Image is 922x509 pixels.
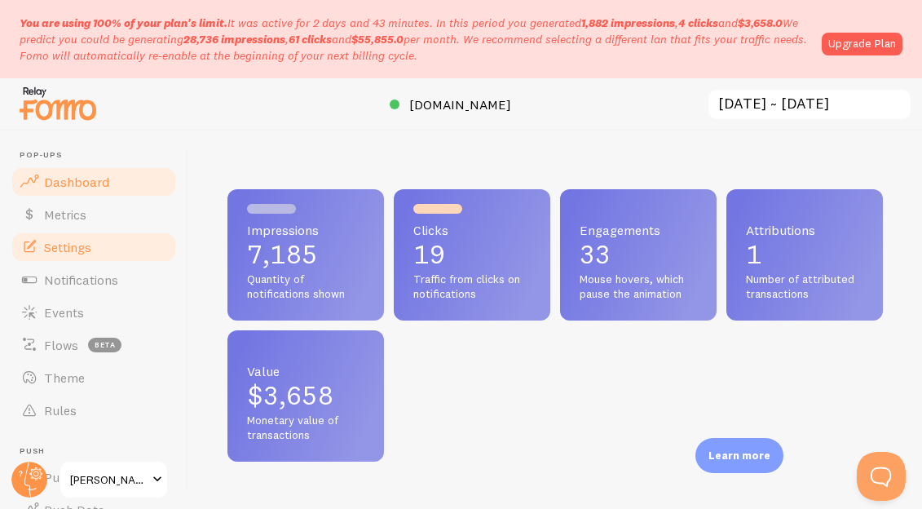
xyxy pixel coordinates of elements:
span: [PERSON_NAME] [70,470,148,489]
span: Pop-ups [20,150,178,161]
p: 19 [413,241,531,268]
span: Dashboard [44,174,109,190]
span: beta [88,338,121,352]
iframe: Help Scout Beacon - Open [857,452,906,501]
p: Learn more [708,448,770,463]
a: Notifications [10,263,178,296]
span: Attributions [746,224,863,237]
span: Number of attributed transactions [746,272,863,301]
span: Events [44,304,84,321]
a: [PERSON_NAME] [59,460,169,499]
p: 1 [746,241,863,268]
span: Clicks [413,224,531,237]
span: Impressions [247,224,364,237]
span: Metrics [44,206,86,223]
span: Value [247,365,364,378]
a: Theme [10,361,178,394]
a: Rules [10,394,178,427]
span: Theme [44,370,85,386]
a: Upgrade Plan [822,33,902,55]
span: Push [20,446,178,457]
span: Monetary value of transactions [247,414,364,442]
span: Traffic from clicks on notifications [413,272,531,301]
p: It was active for 2 days and 43 minutes. In this period you generated We predict you could be gen... [20,15,812,64]
a: Flows beta [10,329,178,361]
span: Rules [44,402,77,418]
b: 61 clicks [289,32,332,46]
b: 4 clicks [678,15,718,30]
img: fomo-relay-logo-orange.svg [17,82,99,124]
span: , and [581,15,783,30]
b: $3,658.0 [738,15,783,30]
b: $55,855.0 [351,32,404,46]
a: Settings [10,231,178,263]
span: Quantity of notifications shown [247,272,364,301]
a: Dashboard [10,166,178,198]
span: You are using 100% of your plan's limit. [20,15,227,30]
span: Notifications [44,272,118,288]
b: 28,736 impressions [183,32,285,46]
a: Metrics [10,198,178,231]
span: , and [183,32,404,46]
b: 1,882 impressions [581,15,675,30]
span: Engagements [580,224,697,237]
p: 7,185 [247,241,364,268]
span: $3,658 [247,379,333,411]
span: Mouse hovers, which pause the animation [580,272,697,301]
span: Flows [44,337,78,353]
div: Learn more [695,438,783,473]
p: 33 [580,241,697,268]
a: Events [10,296,178,329]
span: Settings [44,239,91,255]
